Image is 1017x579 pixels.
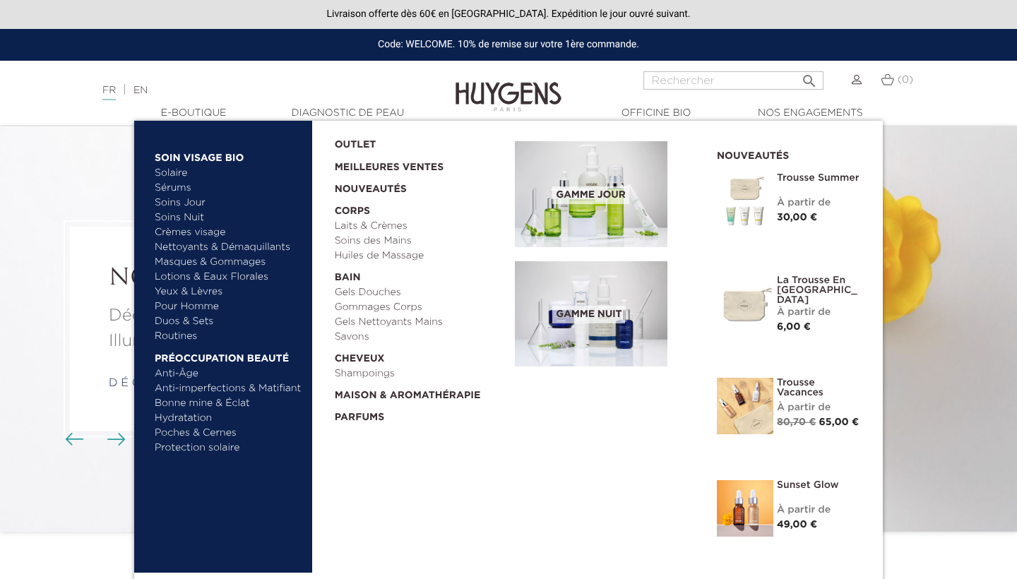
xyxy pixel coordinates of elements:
[155,240,302,255] a: Nettoyants & Démaquillants
[335,315,506,330] a: Gels Nettoyants Mains
[155,255,302,270] a: Masques & Gommages
[777,322,811,332] span: 6,00 €
[123,106,264,121] a: E-Boutique
[777,400,862,415] div: À partir de
[155,314,302,329] a: Duos & Sets
[335,366,506,381] a: Shampoings
[552,306,625,323] span: Gamme nuit
[277,106,418,121] a: Diagnostic de peau
[717,378,773,434] img: La Trousse vacances
[456,59,561,114] img: Huygens
[155,381,302,396] a: Anti-imperfections & Matifiant
[717,275,773,332] img: La Trousse en Coton
[155,396,302,411] a: Bonne mine & Éclat
[155,196,302,210] a: Soins Jour
[71,429,117,450] div: Boutons du carrousel
[95,82,413,99] div: |
[777,196,862,210] div: À partir de
[335,381,506,403] a: Maison & Aromathérapie
[801,68,818,85] i: 
[777,173,862,183] a: Trousse Summer
[155,181,302,196] a: Sérums
[643,71,823,90] input: Rechercher
[552,186,629,204] span: Gamme jour
[585,106,727,121] a: Officine Bio
[335,153,493,175] a: Meilleures Ventes
[777,305,862,320] div: À partir de
[777,503,862,518] div: À partir de
[717,480,773,537] img: Sunset glow- un teint éclatant
[515,141,696,247] a: Gamme jour
[335,345,506,366] a: Cheveux
[777,520,817,530] span: 49,00 €
[155,366,302,381] a: Anti-Âge
[739,106,881,121] a: Nos engagements
[335,234,506,249] a: Soins des Mains
[335,131,493,153] a: OUTLET
[155,285,302,299] a: Yeux & Lèvres
[155,441,302,455] a: Protection solaire
[797,67,822,86] button: 
[777,417,816,427] span: 80,70 €
[515,141,667,247] img: routine_jour_banner.jpg
[717,173,773,229] img: Trousse Summer
[515,261,667,367] img: routine_nuit_banner.jpg
[777,213,817,222] span: 30,00 €
[155,210,290,225] a: Soins Nuit
[777,378,862,398] a: Trousse Vacances
[819,417,860,427] span: 65,00 €
[133,85,148,95] a: EN
[335,249,506,263] a: Huiles de Massage
[335,300,506,315] a: Gommages Corps
[335,219,506,234] a: Laits & Crèmes
[335,330,506,345] a: Savons
[898,75,913,85] span: (0)
[155,166,302,181] a: Solaire
[155,329,302,344] a: Routines
[335,403,506,425] a: Parfums
[777,480,862,490] a: Sunset Glow
[155,143,302,166] a: Soin Visage Bio
[717,145,862,162] h2: Nouveautés
[335,285,506,300] a: Gels Douches
[335,197,506,219] a: Corps
[777,275,862,305] a: La Trousse en [GEOGRAPHIC_DATA]
[515,261,696,367] a: Gamme nuit
[109,378,207,390] a: d é c o u v r i r
[155,270,302,285] a: Lotions & Eaux Florales
[155,426,302,441] a: Poches & Cernes
[155,299,302,314] a: Pour Homme
[155,225,302,240] a: Crèmes visage
[102,85,116,100] a: FR
[109,265,407,292] a: NOUVEAU !
[155,344,302,366] a: Préoccupation beauté
[335,175,506,197] a: Nouveautés
[335,263,506,285] a: Bain
[155,411,302,426] a: Hydratation
[109,304,407,354] a: Découvrez notre Élixir Perfecteur Illuminateur !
